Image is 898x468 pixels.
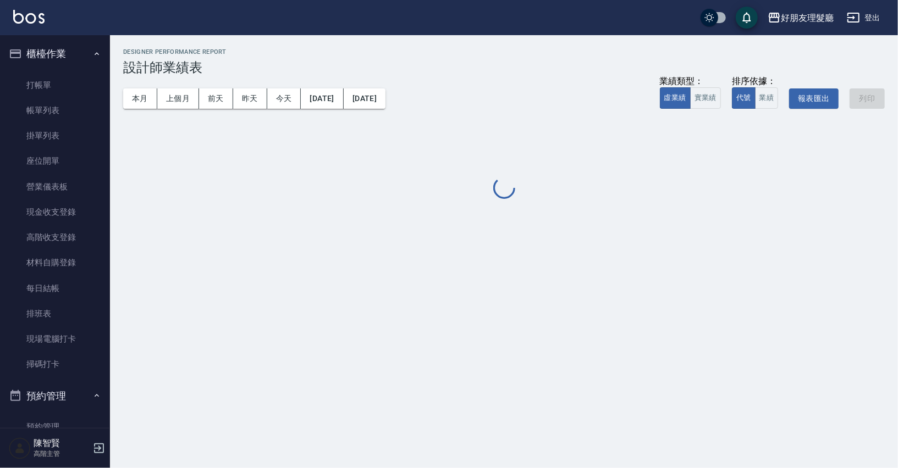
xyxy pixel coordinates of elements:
div: 好朋友理髮廳 [781,11,834,25]
a: 高階收支登錄 [4,225,106,250]
button: 業績 [755,87,779,109]
a: 排班表 [4,301,106,326]
div: 業績類型： [660,76,721,87]
button: save [736,7,758,29]
a: 現場電腦打卡 [4,326,106,352]
button: 好朋友理髮廳 [763,7,838,29]
button: 昨天 [233,88,267,109]
button: 預約管理 [4,382,106,410]
button: 櫃檯作業 [4,40,106,68]
button: 虛業績 [660,87,691,109]
a: 每日結帳 [4,276,106,301]
img: Person [9,437,31,459]
button: 代號 [732,87,756,109]
img: Logo [13,10,45,24]
a: 現金收支登錄 [4,199,106,225]
p: 高階主管 [34,449,90,459]
h5: 陳智賢 [34,438,90,449]
h2: Designer Performance Report [123,48,885,55]
a: 座位開單 [4,148,106,174]
div: 排序依據： [732,76,779,87]
a: 帳單列表 [4,98,106,123]
button: 實業績 [690,87,721,109]
button: [DATE] [344,88,385,109]
button: 本月 [123,88,157,109]
a: 營業儀表板 [4,174,106,199]
button: 今天 [267,88,301,109]
a: 材料自購登錄 [4,250,106,275]
a: 掃碼打卡 [4,352,106,377]
h3: 設計師業績表 [123,60,885,75]
a: 預約管理 [4,414,106,439]
button: [DATE] [301,88,343,109]
button: 報表匯出 [789,88,839,109]
button: 前天 [199,88,233,109]
button: 登出 [842,8,885,28]
button: 上個月 [157,88,199,109]
a: 掛單列表 [4,123,106,148]
a: 打帳單 [4,73,106,98]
